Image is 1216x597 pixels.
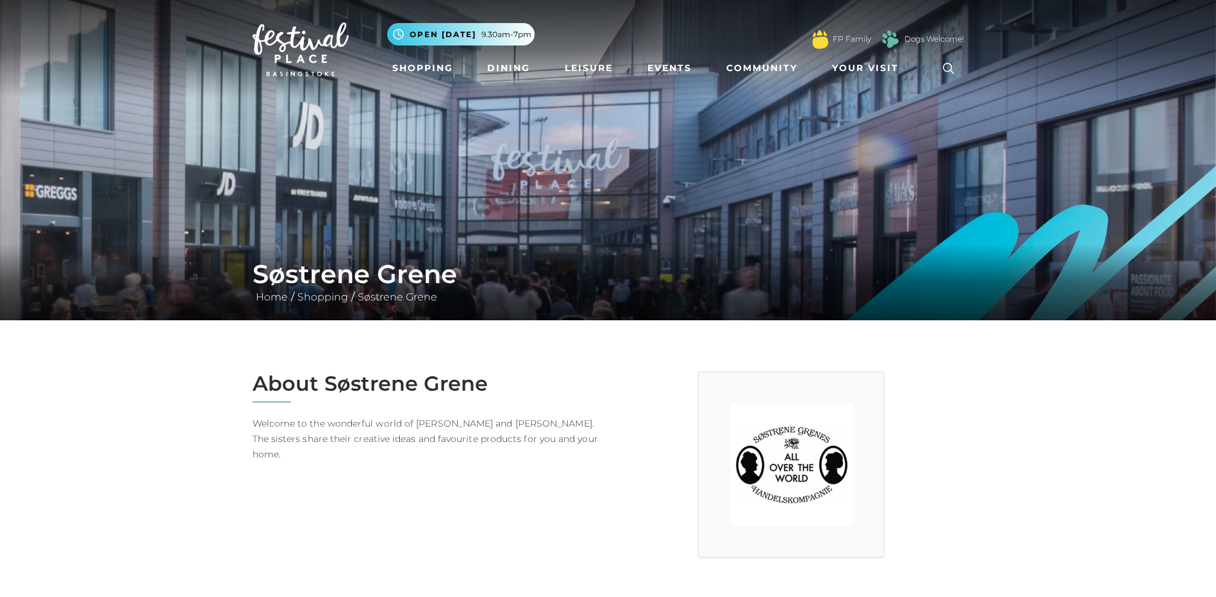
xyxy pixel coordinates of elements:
[832,61,899,75] span: Your Visit
[243,259,974,305] div: / /
[642,56,697,80] a: Events
[294,291,351,303] a: Shopping
[560,56,618,80] a: Leisure
[827,56,910,80] a: Your Visit
[482,56,535,80] a: Dining
[253,372,599,396] h2: About Søstrene Grene
[387,56,458,80] a: Shopping
[410,29,476,40] span: Open [DATE]
[253,259,964,290] h1: Søstrene Grene
[481,29,531,40] span: 9.30am-7pm
[253,291,291,303] a: Home
[387,23,535,45] button: Open [DATE] 9.30am-7pm
[354,291,440,303] a: Søstrene Grene
[833,33,871,45] a: FP Family
[253,22,349,76] img: Festival Place Logo
[253,416,599,462] p: Welcome to the wonderful world of [PERSON_NAME] and [PERSON_NAME]. The sisters share their creati...
[904,33,964,45] a: Dogs Welcome!
[721,56,803,80] a: Community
